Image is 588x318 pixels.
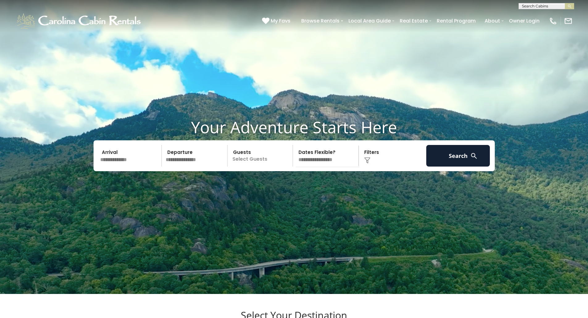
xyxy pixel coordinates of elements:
[5,118,583,137] h1: Your Adventure Starts Here
[271,17,290,25] span: My Favs
[470,152,478,160] img: search-regular-white.png
[506,15,543,26] a: Owner Login
[364,157,370,163] img: filter--v1.png
[564,17,573,25] img: mail-regular-white.png
[262,17,292,25] a: My Favs
[229,145,293,167] p: Select Guests
[426,145,490,167] button: Search
[434,15,479,26] a: Rental Program
[15,12,144,30] img: White-1-1-2.png
[482,15,503,26] a: About
[397,15,431,26] a: Real Estate
[345,15,394,26] a: Local Area Guide
[549,17,557,25] img: phone-regular-white.png
[298,15,343,26] a: Browse Rentals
